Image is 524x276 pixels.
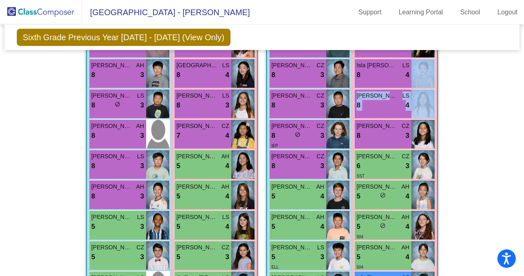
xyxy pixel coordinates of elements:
span: 3 [321,70,324,80]
span: AH [136,61,144,70]
span: [PERSON_NAME] [176,213,217,221]
span: [PERSON_NAME] [91,182,132,191]
span: 5 [357,191,360,202]
span: 3 [140,221,144,232]
span: 8 [357,130,360,141]
span: CZ [316,122,324,130]
span: 504 [357,265,364,269]
span: 8 [271,130,275,141]
span: [GEOGRAPHIC_DATA] - [PERSON_NAME] [82,6,250,19]
a: School [454,6,487,19]
span: 8 [91,130,95,141]
span: AH [402,182,409,191]
span: 3 [140,100,144,111]
span: CZ [221,122,229,130]
span: [PERSON_NAME] [271,122,312,130]
span: 4 [226,70,229,80]
span: Sixth Grade Previous Year [DATE] - [DATE] (View Only) [17,29,230,46]
span: 5 [357,221,360,232]
span: [PERSON_NAME] [357,122,398,130]
span: LS [137,152,144,161]
span: 3 [140,130,144,141]
span: [PERSON_NAME] [91,122,132,130]
span: 8 [91,100,95,111]
span: 8 [271,70,275,80]
span: ELL [271,265,279,269]
span: [PERSON_NAME] [176,152,217,161]
span: 3 [406,161,409,171]
span: LS [137,91,144,100]
span: 4 [226,130,229,141]
span: 5 [271,252,275,262]
span: AH [402,243,409,252]
span: [PERSON_NAME] [271,61,312,70]
span: [PERSON_NAME] [357,152,398,161]
span: CZ [402,122,409,130]
span: [PERSON_NAME] [357,182,398,191]
span: 3 [140,252,144,262]
span: 4 [406,221,409,232]
span: 5 [91,252,95,262]
span: LS [402,91,409,100]
span: AH [136,122,144,130]
span: 5 [176,191,180,202]
span: 5 [91,221,95,232]
span: CZ [316,152,324,161]
span: 4 [406,100,409,111]
span: 5 [176,252,180,262]
a: Support [352,6,388,19]
span: [PERSON_NAME] [91,152,132,161]
span: [PERSON_NAME] [271,152,312,161]
span: AH [316,213,324,221]
span: [PERSON_NAME] [357,91,398,100]
span: CZ [316,61,324,70]
span: 4 [406,70,409,80]
span: 4 [321,191,324,202]
span: CZ [136,243,144,252]
span: 4 [406,191,409,202]
span: 3 [321,130,324,141]
span: AH [316,182,324,191]
span: 4 [226,191,229,202]
span: 8 [176,70,180,80]
span: do_not_disturb_alt [380,192,386,198]
span: 5 [176,221,180,232]
span: 8 [357,70,360,80]
span: 5 [271,221,275,232]
span: LS [222,91,229,100]
span: 8 [176,100,180,111]
a: Logout [491,6,524,19]
span: 5 [176,161,180,171]
span: 3 [140,161,144,171]
span: [PERSON_NAME] [271,243,312,252]
span: Isla [PERSON_NAME] [357,61,398,70]
span: AH [221,152,229,161]
a: Learning Portal [392,6,450,19]
span: AH [221,182,229,191]
span: AH [402,213,409,221]
span: [PERSON_NAME] [357,243,398,252]
span: 8 [271,161,275,171]
span: [PERSON_NAME] [176,182,217,191]
span: 3 [321,161,324,171]
span: [PERSON_NAME] [357,213,398,221]
span: LS [222,61,229,70]
span: [GEOGRAPHIC_DATA] [176,61,217,70]
span: 4 [406,252,409,262]
span: 8 [357,100,360,111]
span: LS [222,213,229,221]
span: 3 [321,100,324,111]
span: [PERSON_NAME] [91,61,132,70]
span: 8 [271,100,275,111]
span: 3 [406,130,409,141]
span: 3 [226,100,229,111]
span: 3 [140,191,144,202]
span: do_not_disturb_alt [115,101,120,107]
span: [PERSON_NAME] [176,91,217,100]
span: CZ [402,152,409,161]
span: [PERSON_NAME] [176,243,217,252]
span: do_not_disturb_alt [295,132,300,137]
span: [PERSON_NAME] [271,213,312,221]
span: LS [317,243,324,252]
span: [PERSON_NAME] [271,91,312,100]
